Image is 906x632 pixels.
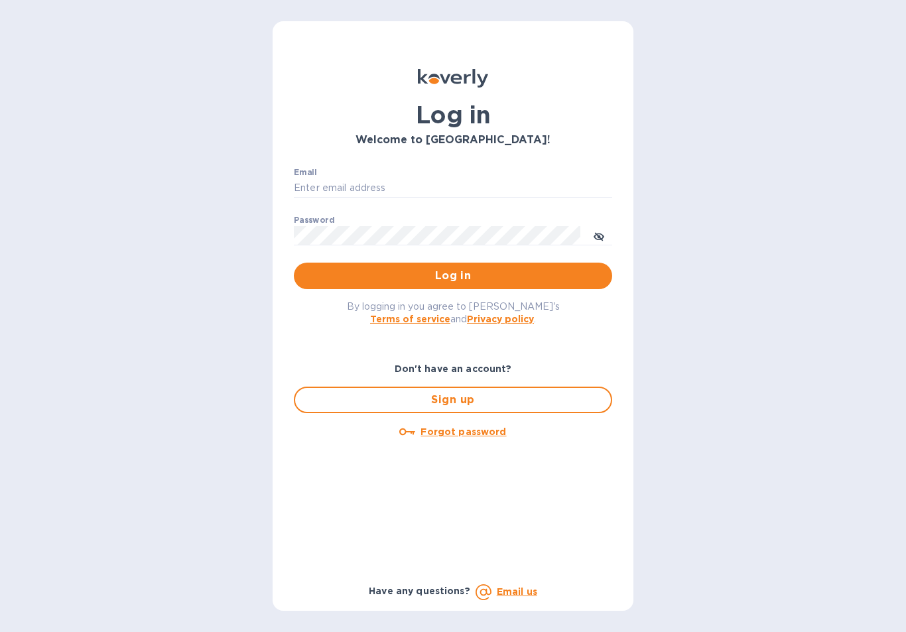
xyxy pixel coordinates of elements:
[347,301,560,324] span: By logging in you agree to [PERSON_NAME]'s and .
[369,586,470,596] b: Have any questions?
[294,216,334,224] label: Password
[294,168,317,176] label: Email
[306,392,600,408] span: Sign up
[294,178,612,198] input: Enter email address
[497,586,537,597] a: Email us
[421,426,506,437] u: Forgot password
[467,314,534,324] a: Privacy policy
[418,69,488,88] img: Koverly
[304,268,602,284] span: Log in
[294,101,612,129] h1: Log in
[586,222,612,249] button: toggle password visibility
[294,263,612,289] button: Log in
[294,134,612,147] h3: Welcome to [GEOGRAPHIC_DATA]!
[370,314,450,324] a: Terms of service
[294,387,612,413] button: Sign up
[395,363,512,374] b: Don't have an account?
